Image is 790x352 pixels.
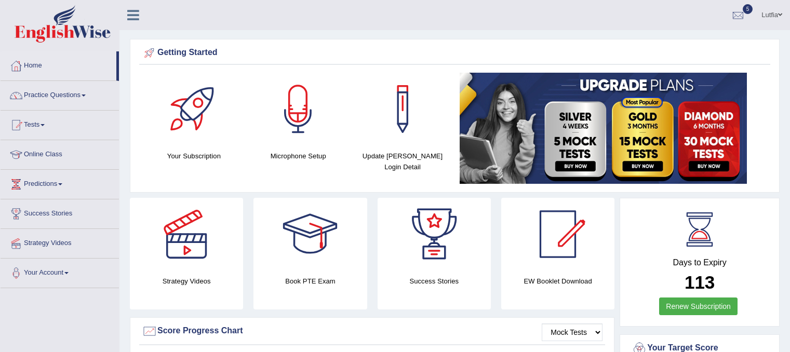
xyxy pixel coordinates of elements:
div: Score Progress Chart [142,323,602,339]
h4: EW Booklet Download [501,276,614,287]
a: Predictions [1,170,119,196]
a: Success Stories [1,199,119,225]
a: Renew Subscription [659,297,738,315]
a: Home [1,51,116,77]
h4: Your Subscription [147,151,241,161]
h4: Strategy Videos [130,276,243,287]
a: Practice Questions [1,81,119,107]
h4: Book PTE Exam [253,276,367,287]
h4: Days to Expiry [632,258,768,267]
a: Your Account [1,259,119,285]
h4: Success Stories [378,276,491,287]
h4: Update [PERSON_NAME] Login Detail [356,151,450,172]
b: 113 [685,272,715,292]
a: Online Class [1,140,119,166]
span: 5 [743,4,753,14]
div: Getting Started [142,45,768,61]
a: Tests [1,111,119,137]
a: Strategy Videos [1,229,119,255]
h4: Microphone Setup [251,151,345,161]
img: small5.jpg [460,73,747,184]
